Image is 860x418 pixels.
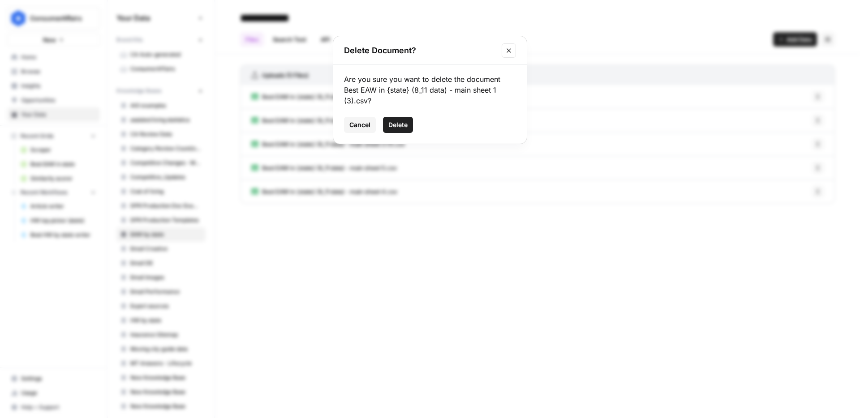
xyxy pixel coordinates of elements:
[349,120,370,129] span: Cancel
[344,44,496,57] h2: Delete Document?
[344,74,516,106] div: Are you sure you want to delete the document Best EAW in {state} (8_11 data) - main sheet 1 (3).csv?
[383,117,413,133] button: Delete
[502,43,516,58] button: Close modal
[344,117,376,133] button: Cancel
[388,120,408,129] span: Delete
